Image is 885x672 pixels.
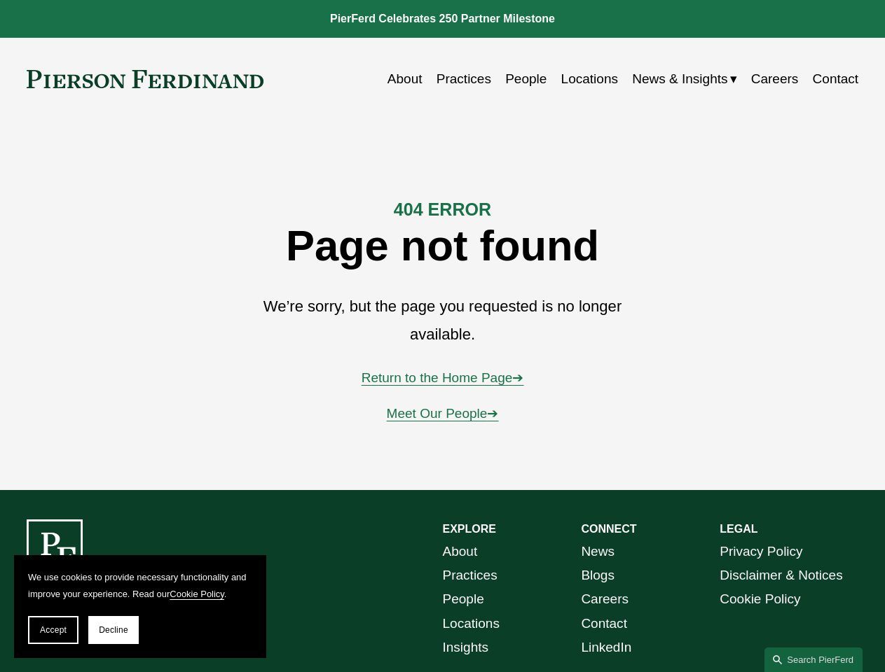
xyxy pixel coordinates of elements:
[764,647,863,672] a: Search this site
[581,523,636,535] strong: CONNECT
[581,636,631,659] a: LinkedIn
[14,555,266,658] section: Cookie banner
[751,66,799,92] a: Careers
[443,540,478,563] a: About
[581,563,615,587] a: Blogs
[813,66,859,92] a: Contact
[28,616,78,644] button: Accept
[581,540,615,563] a: News
[437,66,491,92] a: Practices
[170,589,224,599] a: Cookie Policy
[581,587,629,611] a: Careers
[443,523,496,535] strong: EXPLORE
[512,370,523,385] span: ➔
[720,563,842,587] a: Disclaimer & Notices
[632,66,736,92] a: folder dropdown
[720,540,802,563] a: Privacy Policy
[235,293,651,348] p: We’re sorry, but the page you requested is no longer available.
[632,67,727,91] span: News & Insights
[88,616,139,644] button: Decline
[40,625,67,635] span: Accept
[720,587,800,611] a: Cookie Policy
[443,612,500,636] a: Locations
[28,569,252,602] p: We use cookies to provide necessary functionality and improve your experience. Read our .
[561,66,618,92] a: Locations
[443,587,484,611] a: People
[387,406,499,421] a: Meet Our People➔
[443,636,489,659] a: Insights
[443,563,498,587] a: Practices
[720,523,757,535] strong: LEGAL
[505,66,547,92] a: People
[165,221,720,270] h1: Page not found
[394,199,491,219] strong: 404 ERROR
[99,625,128,635] span: Decline
[362,370,524,385] a: Return to the Home Page➔
[387,66,423,92] a: About
[581,612,627,636] a: Contact
[487,406,498,421] span: ➔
